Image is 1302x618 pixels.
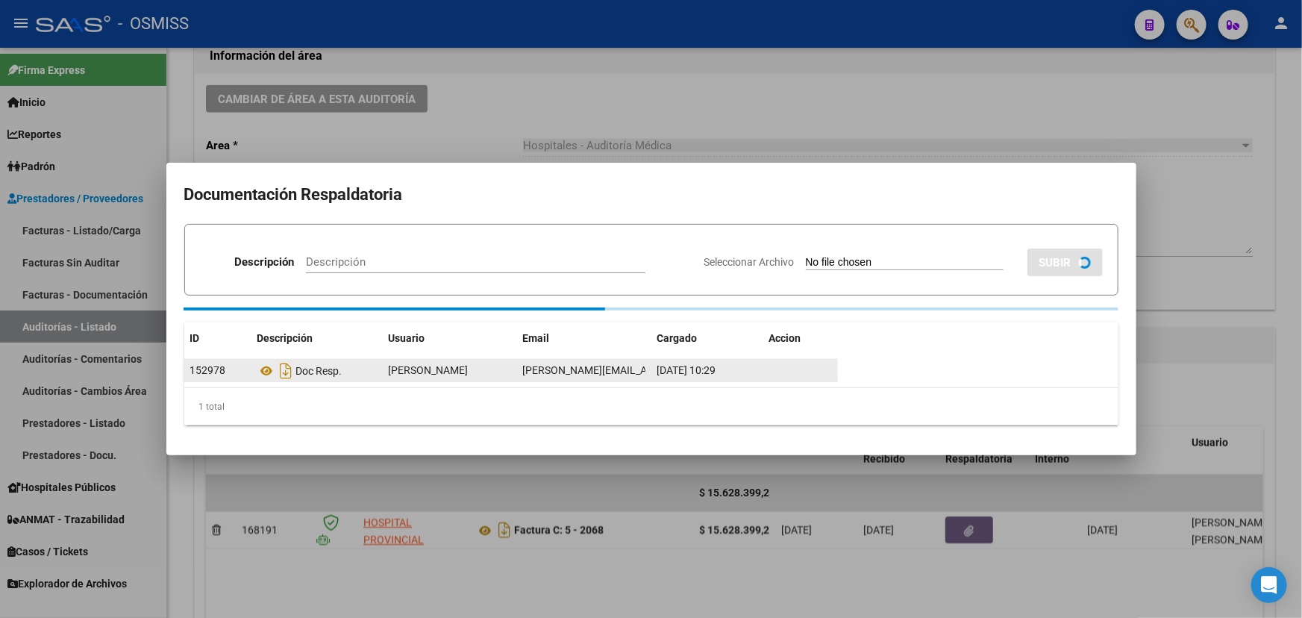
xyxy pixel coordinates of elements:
span: [PERSON_NAME][EMAIL_ADDRESS][PERSON_NAME][DOMAIN_NAME] [523,364,848,376]
datatable-header-cell: ID [184,322,251,355]
button: SUBIR [1027,249,1103,276]
span: Email [523,332,550,344]
datatable-header-cell: Cargado [651,322,763,355]
span: [DATE] 10:29 [657,364,716,376]
datatable-header-cell: Descripción [251,322,383,355]
datatable-header-cell: Accion [763,322,838,355]
datatable-header-cell: Usuario [383,322,517,355]
span: Seleccionar Archivo [704,256,795,268]
h2: Documentación Respaldatoria [184,181,1118,209]
div: Open Intercom Messenger [1251,567,1287,603]
span: Usuario [389,332,425,344]
span: Descripción [257,332,313,344]
i: Descargar documento [277,359,296,383]
p: Descripción [234,254,294,271]
span: 152978 [190,364,226,376]
span: [PERSON_NAME] [389,364,469,376]
div: 1 total [184,388,1118,425]
span: Cargado [657,332,698,344]
div: Doc Resp. [257,359,377,383]
span: ID [190,332,200,344]
datatable-header-cell: Email [517,322,651,355]
span: Accion [769,332,801,344]
span: SUBIR [1039,256,1071,269]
